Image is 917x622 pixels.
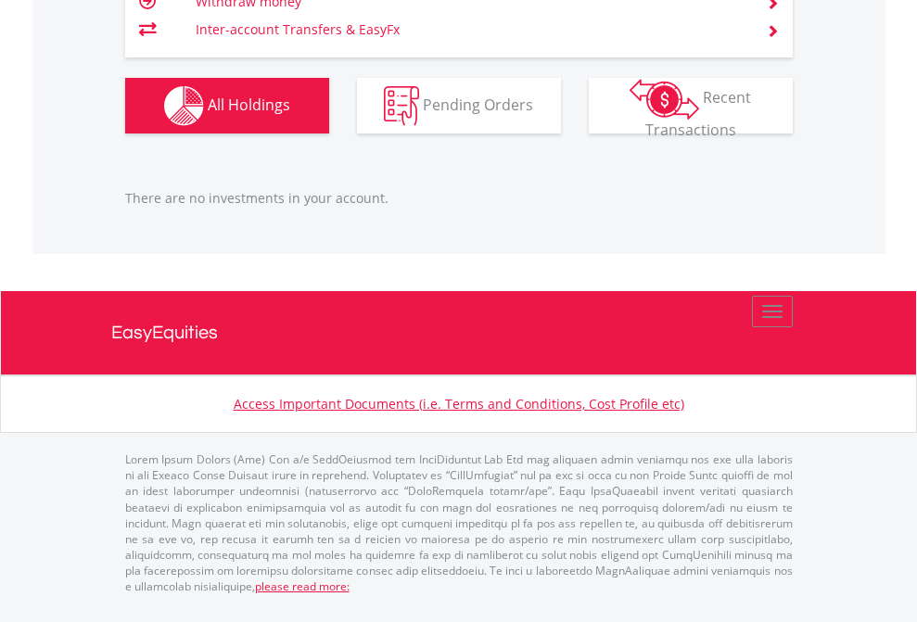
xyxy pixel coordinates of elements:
[125,78,329,133] button: All Holdings
[255,578,350,594] a: please read more:
[384,86,419,126] img: pending_instructions-wht.png
[208,94,290,114] span: All Holdings
[423,94,533,114] span: Pending Orders
[111,291,807,374] a: EasyEquities
[125,189,793,208] p: There are no investments in your account.
[196,16,744,44] td: Inter-account Transfers & EasyFx
[589,78,793,133] button: Recent Transactions
[630,79,699,120] img: transactions-zar-wht.png
[234,395,684,413] a: Access Important Documents (i.e. Terms and Conditions, Cost Profile etc)
[357,78,561,133] button: Pending Orders
[164,86,204,126] img: holdings-wht.png
[125,451,793,594] p: Lorem Ipsum Dolors (Ame) Con a/e SeddOeiusmod tem InciDiduntut Lab Etd mag aliquaen admin veniamq...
